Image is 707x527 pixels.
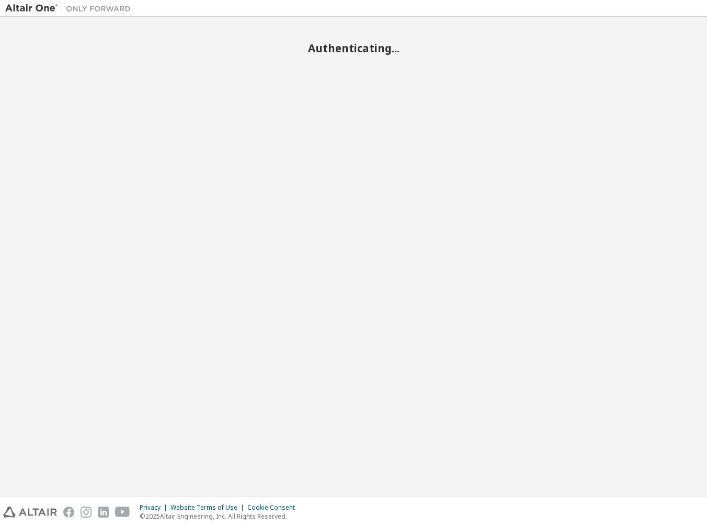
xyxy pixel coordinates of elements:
img: altair_logo.svg [3,507,57,518]
h2: Authenticating... [5,41,702,55]
div: Website Terms of Use [170,503,247,512]
img: youtube.svg [115,507,130,518]
img: facebook.svg [63,507,74,518]
div: Privacy [140,503,170,512]
p: © 2025 Altair Engineering, Inc. All Rights Reserved. [140,512,301,521]
img: linkedin.svg [98,507,109,518]
img: instagram.svg [81,507,92,518]
img: Altair One [5,3,136,14]
div: Cookie Consent [247,503,301,512]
